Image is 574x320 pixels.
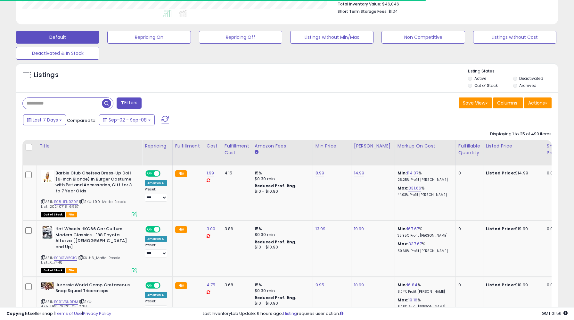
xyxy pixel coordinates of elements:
[395,140,455,165] th: The percentage added to the cost of goods (COGS) that forms the calculator for Min & Max prices.
[283,310,297,316] a: 1 listing
[316,170,324,176] a: 8.99
[519,76,543,81] label: Deactivated
[398,241,409,247] b: Max:
[255,143,310,149] div: Amazon Fees
[524,97,552,108] button: Actions
[389,8,398,14] span: $124
[354,282,364,288] a: 10.99
[66,268,77,273] span: FBA
[547,226,557,232] div: 0.00
[398,290,451,294] p: 8.04% Profit [PERSON_NAME]
[83,310,111,316] a: Privacy Policy
[338,9,388,14] b: Short Term Storage Fees:
[398,178,451,182] p: 25.25% Profit [PERSON_NAME]
[207,282,216,288] a: 4.75
[41,282,54,290] img: 51zQapR72rL._SL40_.jpg
[145,236,167,242] div: Amazon AI
[490,131,552,137] div: Displaying 1 to 25 of 490 items
[146,171,154,176] span: ON
[160,227,170,232] span: OFF
[407,282,417,288] a: 16.84
[145,180,167,186] div: Amazon AI
[207,170,214,176] a: 1.99
[547,143,560,156] div: Ship Price
[41,226,54,239] img: 511WctRqZdL._SL40_.jpg
[146,282,154,288] span: ON
[145,187,168,202] div: Preset:
[407,170,418,176] a: 114.07
[41,282,137,316] div: ASIN:
[458,282,478,288] div: 0
[542,310,568,316] span: 2025-09-16 01:56 GMT
[54,299,78,305] a: B091V3N9DM
[398,233,451,238] p: 35.95% Profit [PERSON_NAME]
[398,226,407,232] b: Min:
[486,170,539,176] div: $14.99
[16,47,99,60] button: Deactivated & In Stock
[145,243,168,257] div: Preset:
[486,282,539,288] div: $10.99
[41,226,137,272] div: ASIN:
[398,282,407,288] b: Min:
[199,31,282,44] button: Repricing Off
[486,226,539,232] div: $19.99
[6,311,111,317] div: seller snap | |
[207,226,216,232] a: 3.00
[145,143,170,149] div: Repricing
[398,170,451,182] div: %
[225,226,247,232] div: 3.86
[109,117,147,123] span: Sep-02 - Sep-08
[408,241,422,247] a: 337.67
[175,282,187,289] small: FBA
[398,170,407,176] b: Min:
[458,226,478,232] div: 0
[55,226,133,251] b: Hot Wheels HKC66 Car Culture Modern Classics - '98 Toyota Altezza [[DEMOGRAPHIC_DATA] and Up]
[468,68,558,74] p: Listing States:
[398,185,451,197] div: %
[225,282,247,288] div: 3.68
[458,170,478,176] div: 0
[473,31,556,44] button: Listings without Cost
[6,310,30,316] strong: Copyright
[493,97,523,108] button: Columns
[486,282,515,288] b: Listed Price:
[255,301,308,306] div: $10 - $10.90
[41,199,126,209] span: | SKU: 1.99_Mattel Resale List_20240718_6957
[55,170,133,196] b: Barbie Club Chelsea Dress-Up Doll (6-inch Blonde) in Burger Costume with Pet and Accessories, Gif...
[146,227,154,232] span: ON
[160,171,170,176] span: OFF
[255,183,297,189] b: Reduced Prof. Rng.
[55,310,82,316] a: Terms of Use
[41,268,65,273] span: All listings that are currently out of stock and unavailable for purchase on Amazon
[255,245,308,250] div: $10 - $10.90
[117,97,142,109] button: Filters
[175,226,187,233] small: FBA
[41,170,137,216] div: ASIN:
[225,143,249,156] div: Fulfillment Cost
[255,149,258,155] small: Amazon Fees.
[41,255,120,265] span: | SKU: 3_Mattel Resale List_X_7446
[207,143,219,149] div: Cost
[459,97,492,108] button: Save View
[398,297,409,303] b: Max:
[316,226,326,232] a: 13.99
[107,31,191,44] button: Repricing On
[175,170,187,177] small: FBA
[316,282,324,288] a: 9.95
[66,212,77,217] span: FBA
[255,232,308,238] div: $0.30 min
[474,83,498,88] label: Out of Stock
[398,282,451,294] div: %
[290,31,373,44] button: Listings without Min/Max
[255,176,308,182] div: $0.30 min
[16,31,99,44] button: Default
[547,170,557,176] div: 0.00
[203,311,568,317] div: Last InventoryLab Update: 6 hours ago, requires user action.
[41,170,54,183] img: 41zVGecXqHL._SL40_.jpg
[398,297,451,309] div: %
[255,282,308,288] div: 15%
[486,143,541,149] div: Listed Price
[23,114,66,125] button: Last 7 Days
[408,185,421,191] a: 331.66
[398,185,409,191] b: Max:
